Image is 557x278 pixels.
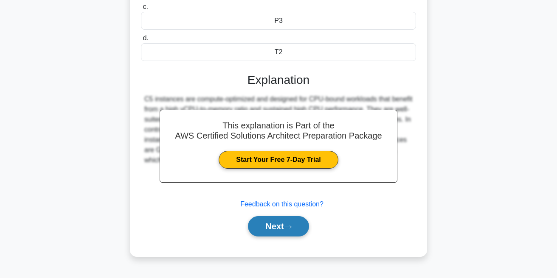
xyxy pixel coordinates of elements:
div: T2 [141,43,416,61]
a: Feedback on this question? [240,200,324,208]
a: Start Your Free 7-Day Trial [219,151,338,169]
span: d. [143,34,148,42]
div: P3 [141,12,416,30]
h3: Explanation [146,73,411,87]
button: Next [248,216,309,236]
span: c. [143,3,148,10]
div: C5 instances are compute-optimized and designed for CPU-bound workloads that benefit from a high ... [144,94,413,165]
